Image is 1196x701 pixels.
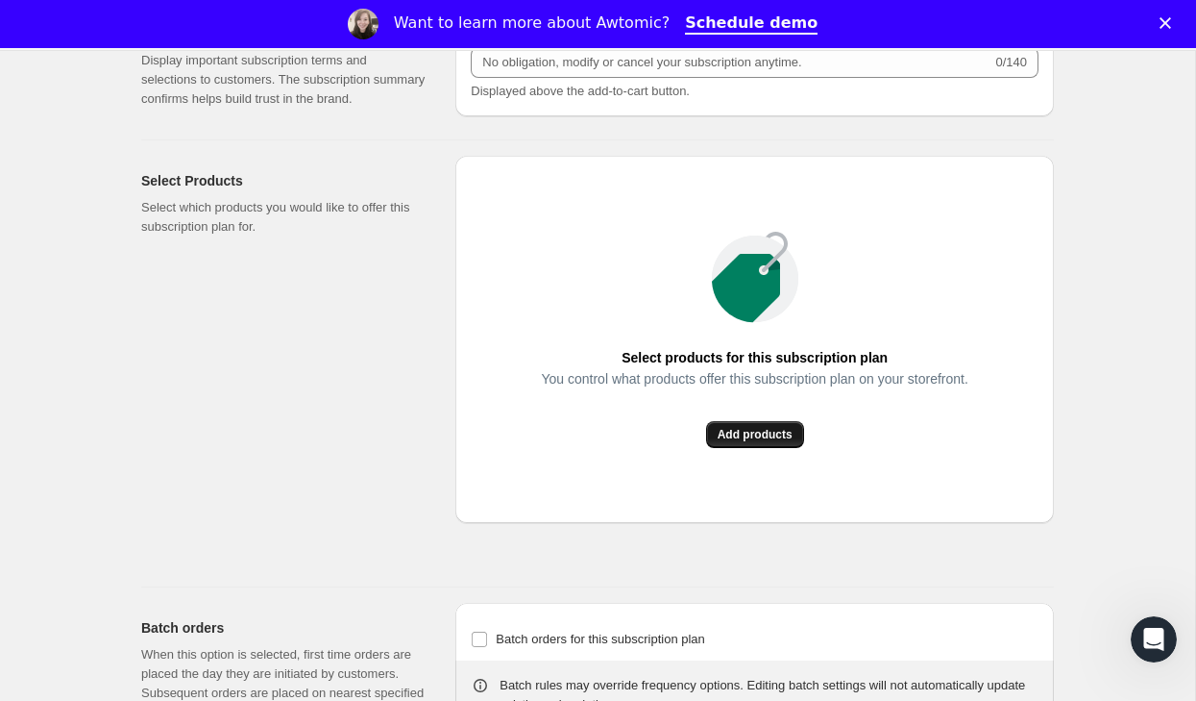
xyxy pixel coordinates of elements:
iframe: Intercom live chat [1131,616,1177,663]
h2: Batch orders [141,618,425,638]
button: Add products [706,421,804,448]
img: Profile image for Emily [348,9,378,39]
span: Displayed above the add-to-cart button. [471,84,690,98]
p: Display important subscription terms and selections to customers. The subscription summary confir... [141,51,425,109]
span: Add products [718,427,793,442]
h2: Select Products [141,171,425,190]
div: Want to learn more about Awtomic? [394,13,670,33]
input: No obligation, modify or cancel your subscription anytime. [471,47,991,78]
p: Select which products you would like to offer this subscription plan for. [141,198,425,237]
span: Batch orders for this subscription plan [496,632,705,646]
a: Schedule demo [685,13,818,35]
span: You control what products offer this subscription plan on your storefront. [541,365,967,392]
span: Select products for this subscription plan [622,344,888,371]
div: Close [1159,17,1179,29]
